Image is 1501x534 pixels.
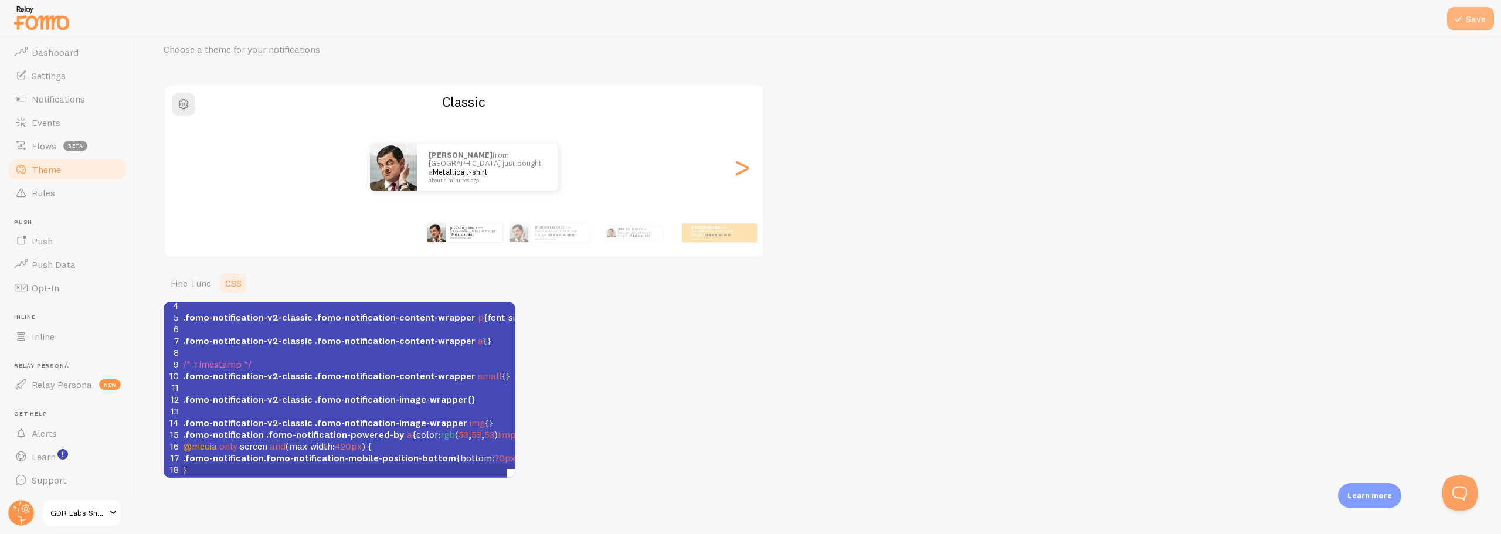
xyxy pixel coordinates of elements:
[549,233,575,237] a: Metallica t-shirt
[164,346,181,358] div: 8
[427,223,446,242] img: Fomo
[7,373,128,396] a: Relay Persona new
[164,440,181,452] div: 16
[164,370,181,382] div: 10
[315,335,476,346] span: .fomo-notification-content-wrapper
[32,93,85,105] span: Notifications
[32,117,60,128] span: Events
[183,393,476,405] span: {}
[315,417,467,428] span: .fomo-notification-image-wrapper
[183,393,313,405] span: .fomo-notification-v2-classic
[315,311,476,323] span: .fomo-notification-content-wrapper
[32,379,92,390] span: Relay Persona
[440,428,455,440] span: rgb
[32,70,66,81] span: Settings
[32,474,66,486] span: Support
[164,428,181,440] div: 15
[478,335,483,346] span: a
[510,223,528,242] img: Fomo
[32,235,53,247] span: Push
[32,331,55,342] span: Inline
[618,226,657,239] p: from [GEOGRAPHIC_DATA] just bought a
[691,225,719,230] strong: [PERSON_NAME]
[484,428,494,440] span: 53
[7,325,128,348] a: Inline
[450,226,497,239] p: from [GEOGRAPHIC_DATA] just bought a
[57,449,68,460] svg: <p>Watch New Feature Tutorials!</p>
[42,499,121,527] a: GDR Labs Shopify Website
[7,445,128,468] a: Learn
[32,164,61,175] span: Theme
[7,181,128,205] a: Rules
[1442,475,1478,511] iframe: Help Scout Beacon - Open
[219,440,237,452] span: only
[14,314,128,321] span: Inline
[433,167,488,176] a: Metallica t-shirt
[335,440,362,452] span: 420px
[14,219,128,226] span: Push
[450,237,496,239] small: about 4 minutes ago
[7,40,128,64] a: Dashboard
[164,323,181,335] div: 6
[606,228,616,237] img: Fomo
[32,427,57,439] span: Alerts
[705,233,731,237] a: Metallica t-shirt
[32,282,59,294] span: Opt-In
[183,311,599,323] span: { : ;}
[164,452,181,464] div: 17
[183,417,313,428] span: .fomo-notification-v2-classic
[50,506,106,520] span: GDR Labs Shopify Website
[498,428,542,440] span: !important
[32,46,79,58] span: Dashboard
[183,335,491,346] span: {}
[451,233,474,236] a: Metallica t-shirt
[183,417,493,428] span: {}
[488,311,524,323] span: font-size
[183,440,372,452] span: ( : ) {
[270,440,286,452] span: and
[164,311,181,323] div: 5
[7,229,128,253] a: Push
[164,300,181,311] div: 4
[164,358,181,370] div: 9
[459,428,468,440] span: 53
[370,144,417,191] img: Fomo
[183,440,217,452] span: @media
[183,452,456,464] span: .fomo-notification.fomo-notification-mobile-position-bottom
[7,64,128,87] a: Settings
[32,259,76,270] span: Push Data
[289,440,332,452] span: max-width
[164,405,181,417] div: 13
[315,370,476,382] span: .fomo-notification-content-wrapper
[32,451,56,462] span: Learn
[164,393,181,405] div: 12
[240,440,267,452] span: screen
[164,464,181,475] div: 18
[416,428,438,440] span: color
[164,271,218,295] a: Fine Tune
[471,428,481,440] span: 53
[535,225,563,230] strong: [PERSON_NAME]
[266,428,405,440] span: .fomo-notification-powered-by
[183,428,264,440] span: .fomo-notification
[7,111,128,134] a: Events
[429,178,542,183] small: about 4 minutes ago
[183,428,549,440] span: { : ( , , ) ;}
[7,421,128,445] a: Alerts
[12,3,71,33] img: fomo-relay-logo-orange.svg
[7,87,128,111] a: Notifications
[32,140,56,152] span: Flows
[164,382,181,393] div: 11
[450,226,476,229] strong: [PERSON_NAME]
[183,358,252,370] span: /* Timestamp */
[535,225,585,240] p: from [GEOGRAPHIC_DATA] just bought a
[470,417,485,428] span: img
[183,452,561,464] span: { : ; : ;}
[183,311,313,323] span: .fomo-notification-v2-classic
[183,464,187,475] span: }
[32,187,55,199] span: Rules
[630,234,650,237] a: Metallica t-shirt
[478,311,484,323] span: p
[1347,490,1392,501] p: Learn more
[183,335,313,346] span: .fomo-notification-v2-classic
